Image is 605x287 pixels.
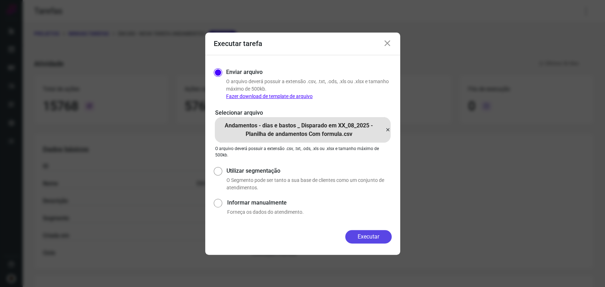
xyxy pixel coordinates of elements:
p: Selecionar arquivo [215,109,390,117]
a: Fazer download de template de arquivo [226,93,313,99]
button: Executar [345,230,392,243]
p: O Segmento pode ser tanto a sua base de clientes como um conjunto de atendimentos. [226,177,391,191]
label: Informar manualmente [227,199,391,207]
label: Utilizar segmentação [226,167,391,175]
label: Enviar arquivo [226,68,263,76]
h3: Executar tarefa [214,39,262,48]
p: O arquivo deverá possuir a extensão .csv, .txt, .ods, .xls ou .xlsx e tamanho máximo de 500kb. [226,78,392,100]
p: Andamentos - dias e bastos _ Disparado em XX_08_2025 - Planilha de andamentos Com formula.csv [215,121,383,138]
p: O arquivo deverá possuir a extensão .csv, .txt, .ods, .xls ou .xlsx e tamanho máximo de 500kb. [215,145,390,158]
p: Forneça os dados do atendimento. [227,208,391,216]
